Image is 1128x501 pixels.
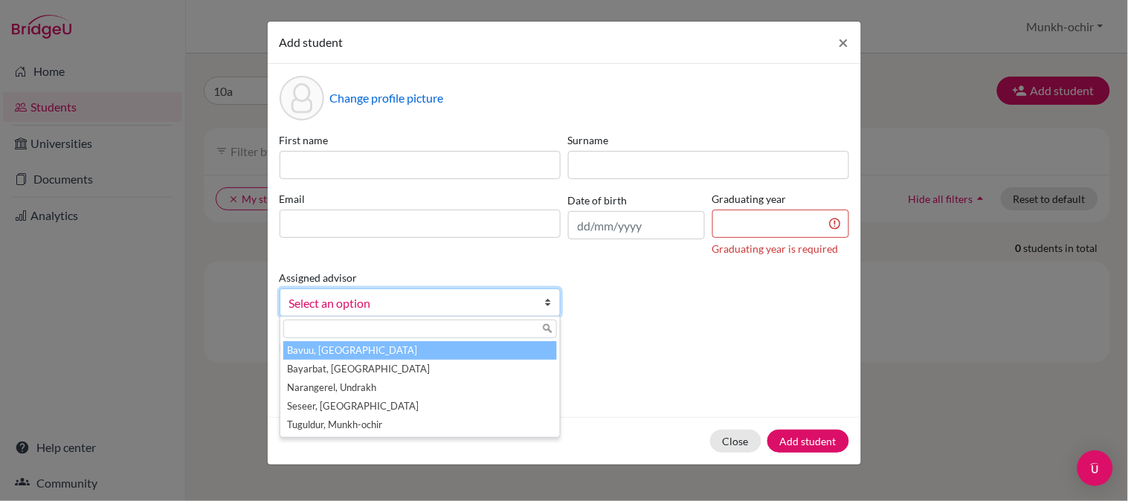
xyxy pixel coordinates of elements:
li: Narangerel, Undrakh [283,378,557,397]
label: First name [280,132,561,148]
input: dd/mm/yyyy [568,211,705,239]
div: Open Intercom Messenger [1077,450,1113,486]
li: Bayarbat, [GEOGRAPHIC_DATA] [283,360,557,378]
span: Add student [280,35,344,49]
button: Close [827,22,861,63]
li: Tuguldur, Munkh-ochir [283,416,557,434]
span: × [839,31,849,53]
label: Assigned advisor [280,270,358,285]
button: Close [710,430,761,453]
li: Seseer, [GEOGRAPHIC_DATA] [283,397,557,416]
label: Surname [568,132,849,148]
label: Date of birth [568,193,628,208]
li: Bavuu, [GEOGRAPHIC_DATA] [283,341,557,360]
p: Parents [280,340,849,358]
button: Add student [767,430,849,453]
span: Select an option [289,294,532,313]
div: Graduating year is required [712,241,849,256]
div: Profile picture [280,76,324,120]
label: Graduating year [712,191,849,207]
label: Email [280,191,561,207]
